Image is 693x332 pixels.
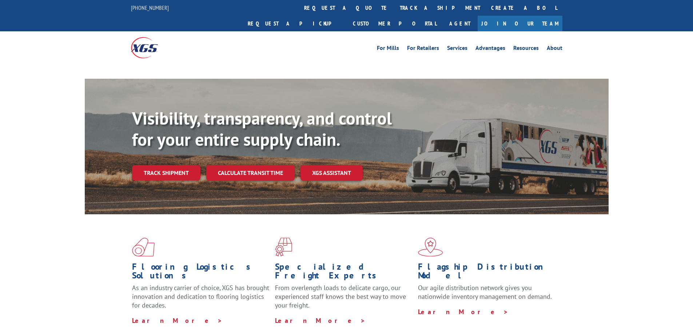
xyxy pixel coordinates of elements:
[206,165,295,181] a: Calculate transit time
[132,284,269,309] span: As an industry carrier of choice, XGS has brought innovation and dedication to flooring logistics...
[478,16,562,31] a: Join Our Team
[418,284,552,301] span: Our agile distribution network gives you nationwide inventory management on demand.
[513,45,539,53] a: Resources
[275,238,292,257] img: xgs-icon-focused-on-flooring-red
[442,16,478,31] a: Agent
[418,308,509,316] a: Learn More >
[418,262,555,284] h1: Flagship Distribution Model
[347,16,442,31] a: Customer Portal
[132,238,155,257] img: xgs-icon-total-supply-chain-intelligence-red
[275,316,366,325] a: Learn More >
[242,16,347,31] a: Request a pickup
[377,45,399,53] a: For Mills
[475,45,505,53] a: Advantages
[407,45,439,53] a: For Retailers
[131,4,169,11] a: [PHONE_NUMBER]
[447,45,467,53] a: Services
[547,45,562,53] a: About
[275,262,413,284] h1: Specialized Freight Experts
[132,107,392,151] b: Visibility, transparency, and control for your entire supply chain.
[132,316,223,325] a: Learn More >
[132,165,200,180] a: Track shipment
[418,238,443,257] img: xgs-icon-flagship-distribution-model-red
[275,284,413,316] p: From overlength loads to delicate cargo, our experienced staff knows the best way to move your fr...
[132,262,270,284] h1: Flooring Logistics Solutions
[300,165,363,181] a: XGS ASSISTANT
